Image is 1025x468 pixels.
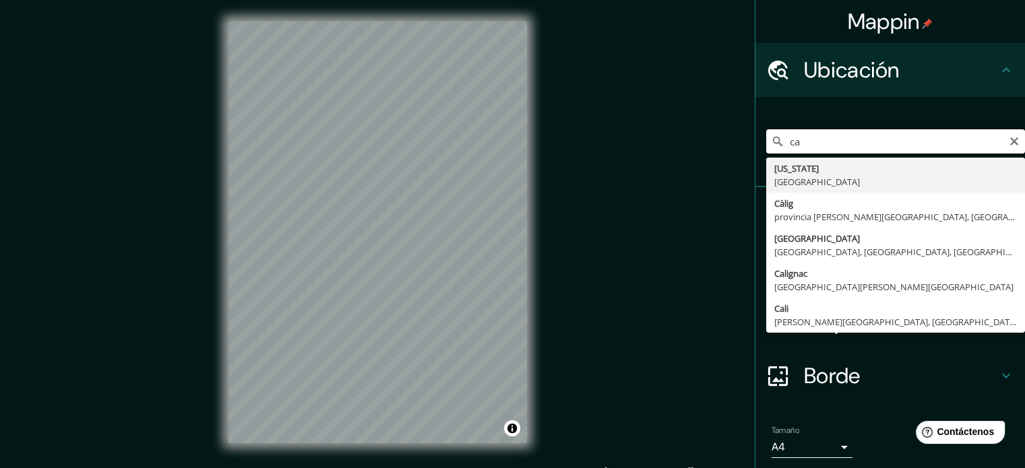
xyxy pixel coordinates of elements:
button: Activar o desactivar atribución [504,420,520,436]
div: [PERSON_NAME][GEOGRAPHIC_DATA], [GEOGRAPHIC_DATA] [774,315,1017,329]
font: Borde [804,362,861,390]
div: Ubicación [755,43,1025,97]
button: Claro [1009,134,1020,147]
div: Calignac [774,267,1017,280]
iframe: Lanzador de widgets de ayuda [905,415,1010,453]
div: A4 [772,436,852,458]
div: Borde [755,349,1025,403]
font: Ubicación [804,56,900,84]
font: Mappin [848,7,920,36]
div: [GEOGRAPHIC_DATA], [GEOGRAPHIC_DATA], [GEOGRAPHIC_DATA] [774,245,1017,259]
div: [GEOGRAPHIC_DATA][PERSON_NAME][GEOGRAPHIC_DATA] [774,280,1017,294]
img: pin-icon.png [922,18,933,29]
font: A4 [772,440,785,454]
div: [GEOGRAPHIC_DATA] [774,232,1017,245]
font: Tamaño [772,425,799,436]
div: provincia [PERSON_NAME][GEOGRAPHIC_DATA], [GEOGRAPHIC_DATA] [774,210,1017,224]
div: Càlig [774,197,1017,210]
div: [GEOGRAPHIC_DATA] [774,175,1017,189]
div: Disposición [755,295,1025,349]
input: Elige tu ciudad o zona [766,129,1025,154]
canvas: Mapa [228,22,527,443]
div: Cali [774,302,1017,315]
div: Patas [755,187,1025,241]
div: [US_STATE] [774,162,1017,175]
div: Estilo [755,241,1025,295]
